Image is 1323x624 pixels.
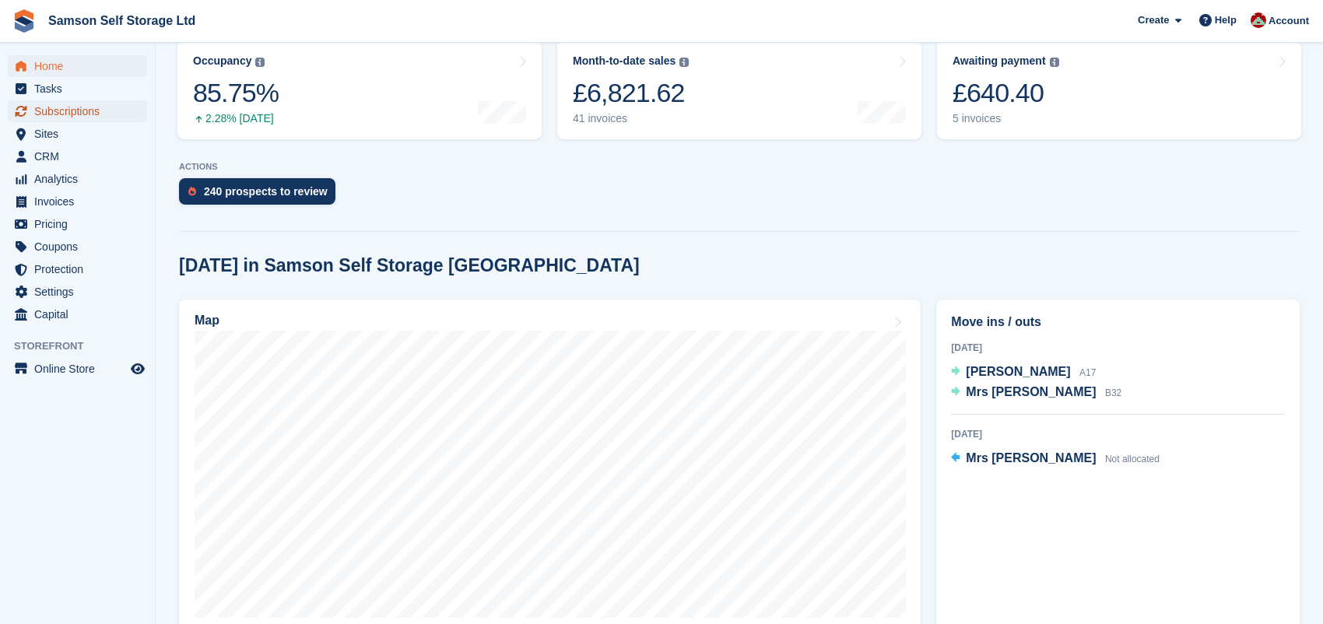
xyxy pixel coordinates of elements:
a: Month-to-date sales £6,821.62 41 invoices [557,40,921,139]
img: prospect-51fa495bee0391a8d652442698ab0144808aea92771e9ea1ae160a38d050c398.svg [188,187,196,196]
img: icon-info-grey-7440780725fd019a000dd9b08b2336e03edf1995a4989e88bcd33f0948082b44.svg [679,58,689,67]
span: Storefront [14,338,155,354]
span: Account [1269,13,1309,29]
a: [PERSON_NAME] A17 [951,363,1096,383]
a: menu [8,55,147,77]
span: Capital [34,303,128,325]
div: Occupancy [193,54,251,68]
a: Occupancy 85.75% 2.28% [DATE] [177,40,542,139]
p: ACTIONS [179,162,1300,172]
div: 85.75% [193,77,279,109]
span: Online Store [34,358,128,380]
span: Create [1138,12,1169,28]
a: menu [8,236,147,258]
div: Awaiting payment [953,54,1046,68]
span: A17 [1079,367,1096,378]
span: Protection [34,258,128,280]
span: [PERSON_NAME] [966,365,1070,378]
div: [DATE] [951,341,1285,355]
a: menu [8,100,147,122]
div: 41 invoices [573,112,689,125]
span: Not allocated [1105,454,1160,464]
a: Mrs [PERSON_NAME] B32 [951,383,1121,403]
span: B32 [1105,387,1121,398]
img: icon-info-grey-7440780725fd019a000dd9b08b2336e03edf1995a4989e88bcd33f0948082b44.svg [1050,58,1059,67]
div: 5 invoices [953,112,1059,125]
a: menu [8,213,147,235]
span: Home [34,55,128,77]
span: CRM [34,145,128,167]
div: Month-to-date sales [573,54,676,68]
h2: [DATE] in Samson Self Storage [GEOGRAPHIC_DATA] [179,255,640,276]
span: Coupons [34,236,128,258]
a: menu [8,78,147,100]
div: 2.28% [DATE] [193,112,279,125]
h2: Move ins / outs [951,313,1285,331]
span: Tasks [34,78,128,100]
div: [DATE] [951,427,1285,441]
a: menu [8,168,147,190]
a: Preview store [128,359,147,378]
a: menu [8,145,147,167]
img: Ian [1251,12,1266,28]
a: Awaiting payment £640.40 5 invoices [937,40,1301,139]
a: menu [8,191,147,212]
span: Sites [34,123,128,145]
span: Subscriptions [34,100,128,122]
a: menu [8,281,147,303]
span: Mrs [PERSON_NAME] [966,451,1096,464]
div: £640.40 [953,77,1059,109]
a: menu [8,358,147,380]
span: Invoices [34,191,128,212]
a: menu [8,123,147,145]
img: icon-info-grey-7440780725fd019a000dd9b08b2336e03edf1995a4989e88bcd33f0948082b44.svg [255,58,265,67]
div: £6,821.62 [573,77,689,109]
a: Mrs [PERSON_NAME] Not allocated [951,449,1160,469]
span: Analytics [34,168,128,190]
span: Mrs [PERSON_NAME] [966,385,1096,398]
a: menu [8,258,147,280]
a: menu [8,303,147,325]
a: Samson Self Storage Ltd [42,8,202,33]
span: Settings [34,281,128,303]
span: Pricing [34,213,128,235]
span: Help [1215,12,1237,28]
a: 240 prospects to review [179,178,343,212]
h2: Map [195,314,219,328]
div: 240 prospects to review [204,185,328,198]
img: stora-icon-8386f47178a22dfd0bd8f6a31ec36ba5ce8667c1dd55bd0f319d3a0aa187defe.svg [12,9,36,33]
